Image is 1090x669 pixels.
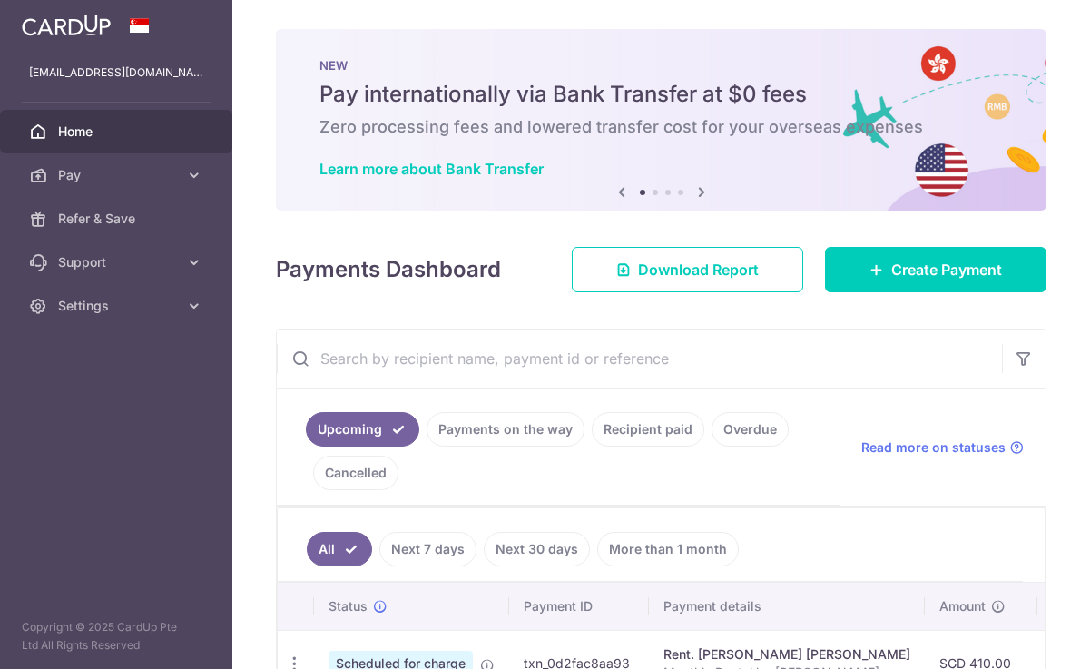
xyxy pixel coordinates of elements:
a: Upcoming [306,412,419,447]
span: Support [58,253,178,271]
span: Home [58,123,178,141]
span: Status [329,597,368,615]
a: Learn more about Bank Transfer [319,160,544,178]
a: Recipient paid [592,412,704,447]
a: Next 30 days [484,532,590,566]
span: Settings [58,297,178,315]
p: NEW [319,58,1003,73]
img: Bank transfer banner [276,29,1046,211]
div: Rent. [PERSON_NAME] [PERSON_NAME] [663,645,910,664]
a: Create Payment [825,247,1046,292]
span: Pay [58,166,178,184]
p: [EMAIL_ADDRESS][DOMAIN_NAME] [29,64,203,82]
a: Download Report [572,247,803,292]
th: Payment details [649,583,925,630]
th: Payment ID [509,583,649,630]
input: Search by recipient name, payment id or reference [277,330,1002,388]
a: All [307,532,372,566]
span: Amount [939,597,986,615]
h4: Payments Dashboard [276,253,501,286]
span: Create Payment [891,259,1002,280]
h5: Pay internationally via Bank Transfer at $0 fees [319,80,1003,109]
span: Download Report [638,259,759,280]
a: More than 1 month [597,532,739,566]
img: CardUp [22,15,111,36]
a: Cancelled [313,456,398,490]
span: Read more on statuses [861,438,1006,457]
a: Overdue [712,412,789,447]
a: Payments on the way [427,412,584,447]
span: Refer & Save [58,210,178,228]
h6: Zero processing fees and lowered transfer cost for your overseas expenses [319,116,1003,138]
a: Read more on statuses [861,438,1024,457]
a: Next 7 days [379,532,476,566]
